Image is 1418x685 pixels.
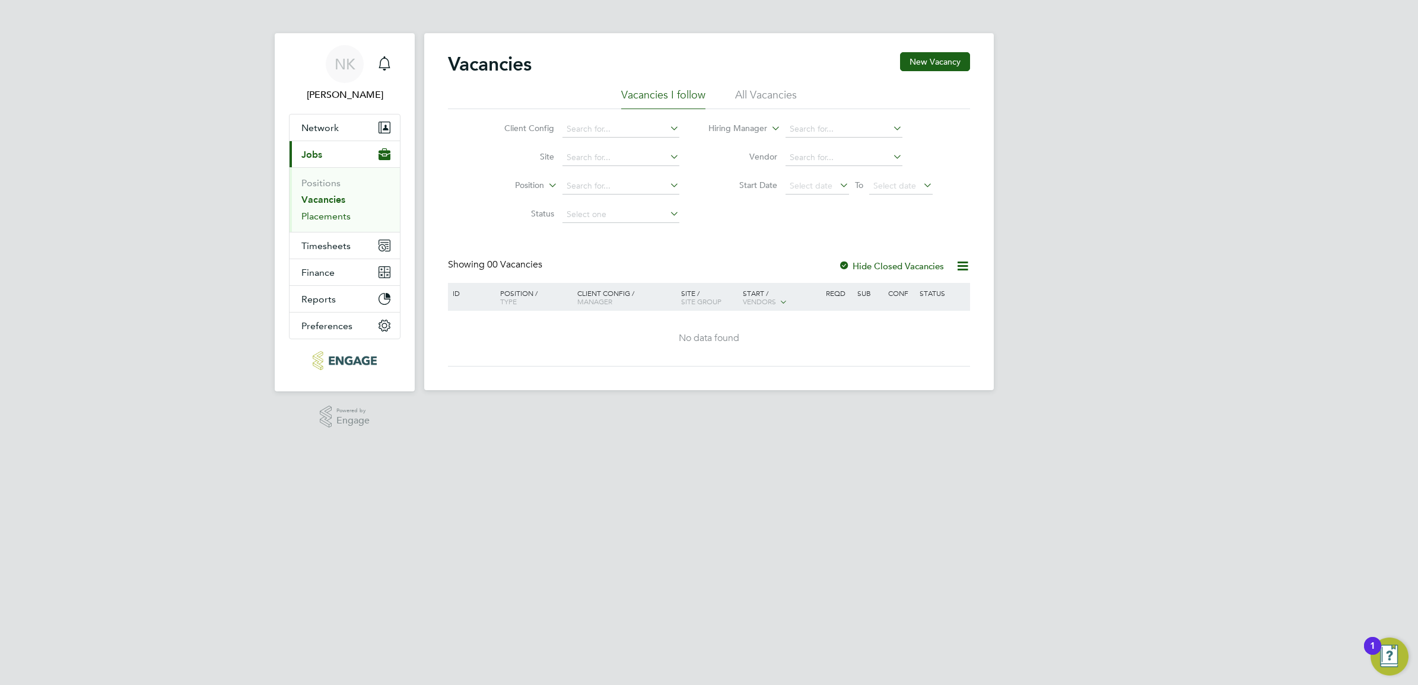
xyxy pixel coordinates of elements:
[709,151,777,162] label: Vendor
[336,406,370,416] span: Powered by
[450,332,968,345] div: No data found
[917,283,968,303] div: Status
[678,283,740,311] div: Site /
[275,33,415,391] nav: Main navigation
[790,180,832,191] span: Select date
[301,320,352,332] span: Preferences
[290,286,400,312] button: Reports
[900,52,970,71] button: New Vacancy
[854,283,885,303] div: Sub
[562,178,679,195] input: Search for...
[487,259,542,270] span: 00 Vacancies
[290,167,400,232] div: Jobs
[562,206,679,223] input: Select one
[1370,646,1375,661] div: 1
[873,180,916,191] span: Select date
[1371,638,1409,676] button: Open Resource Center, 1 new notification
[500,297,517,306] span: Type
[486,151,554,162] label: Site
[621,88,705,109] li: Vacancies I follow
[301,149,322,160] span: Jobs
[743,297,776,306] span: Vendors
[838,260,944,272] label: Hide Closed Vacancies
[709,180,777,190] label: Start Date
[486,208,554,219] label: Status
[289,45,400,102] a: NK[PERSON_NAME]
[786,121,902,138] input: Search for...
[313,351,376,370] img: konnectrecruit-logo-retina.png
[681,297,721,306] span: Site Group
[290,313,400,339] button: Preferences
[486,123,554,133] label: Client Config
[699,123,767,135] label: Hiring Manager
[335,56,355,72] span: NK
[448,259,545,271] div: Showing
[574,283,678,311] div: Client Config /
[851,177,867,193] span: To
[562,121,679,138] input: Search for...
[740,283,823,313] div: Start /
[448,52,532,76] h2: Vacancies
[336,416,370,426] span: Engage
[320,406,370,428] a: Powered byEngage
[301,122,339,133] span: Network
[301,194,345,205] a: Vacancies
[301,177,341,189] a: Positions
[290,114,400,141] button: Network
[823,283,854,303] div: Reqd
[290,141,400,167] button: Jobs
[301,294,336,305] span: Reports
[301,211,351,222] a: Placements
[885,283,916,303] div: Conf
[289,88,400,102] span: Nicola Kelly
[290,232,400,259] button: Timesheets
[476,180,544,192] label: Position
[450,283,491,303] div: ID
[289,351,400,370] a: Go to home page
[290,259,400,285] button: Finance
[301,267,335,278] span: Finance
[301,240,351,251] span: Timesheets
[562,149,679,166] input: Search for...
[735,88,797,109] li: All Vacancies
[577,297,612,306] span: Manager
[491,283,574,311] div: Position /
[786,149,902,166] input: Search for...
